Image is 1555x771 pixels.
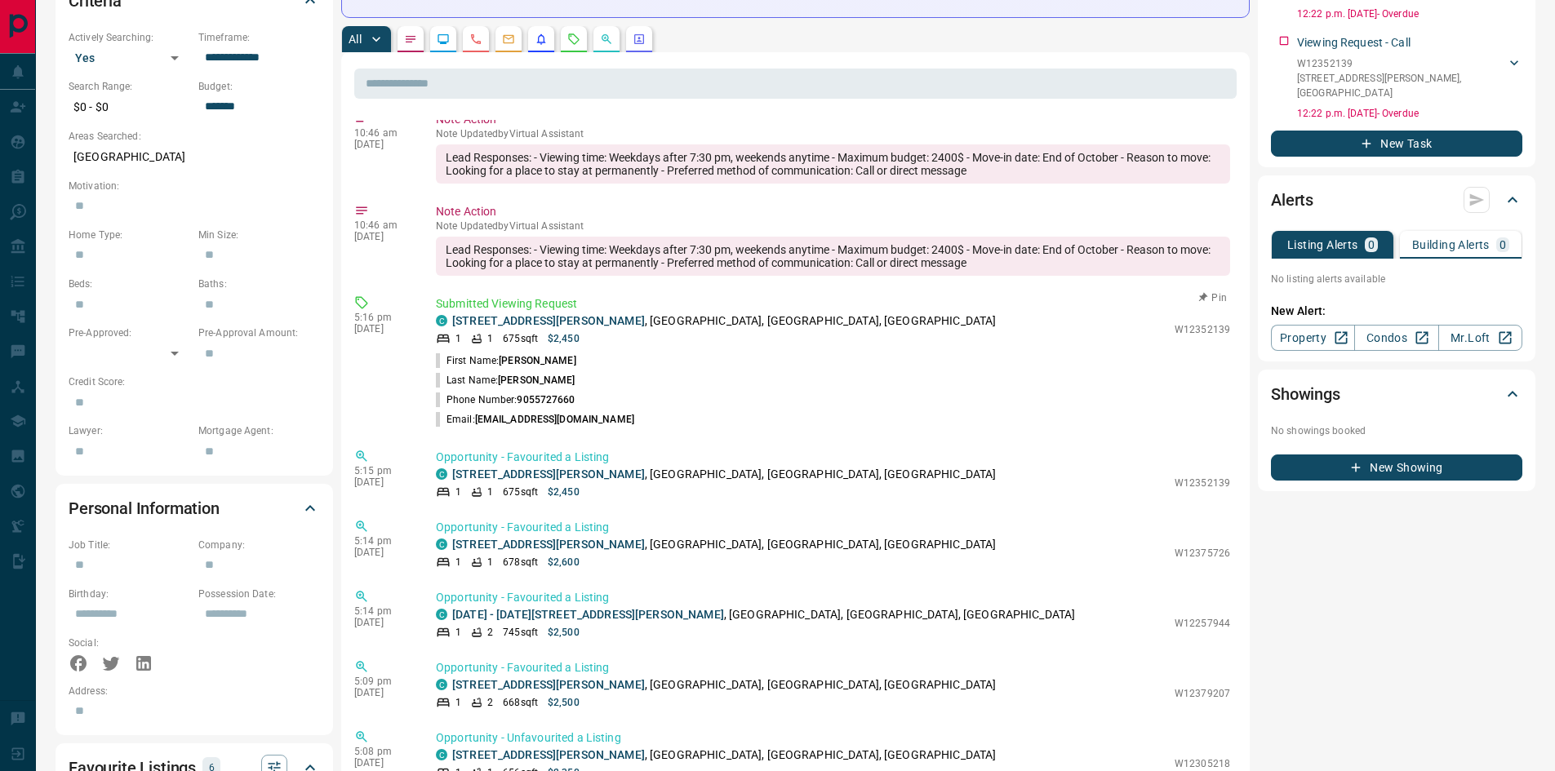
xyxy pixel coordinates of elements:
[436,295,1230,312] p: Submitted Viewing Request
[452,676,996,693] p: , [GEOGRAPHIC_DATA], [GEOGRAPHIC_DATA], [GEOGRAPHIC_DATA]
[436,128,1230,140] p: Note Updated by Virtual Assistant
[1175,756,1230,771] p: W12305218
[600,33,613,46] svg: Opportunities
[452,538,645,551] a: [STREET_ADDRESS][PERSON_NAME]
[198,538,320,552] p: Company:
[1271,454,1522,481] button: New Showing
[436,111,1230,128] p: Note Action
[436,203,1230,220] p: Note Action
[469,33,482,46] svg: Calls
[198,587,320,601] p: Possession Date:
[452,748,645,761] a: [STREET_ADDRESS][PERSON_NAME]
[436,659,1230,676] p: Opportunity - Favourited a Listing
[452,747,996,764] p: , [GEOGRAPHIC_DATA], [GEOGRAPHIC_DATA], [GEOGRAPHIC_DATA]
[452,466,996,483] p: , [GEOGRAPHIC_DATA], [GEOGRAPHIC_DATA], [GEOGRAPHIC_DATA]
[436,373,575,388] p: Last Name:
[517,394,575,405] span: 9055727660
[198,228,320,242] p: Min Size:
[503,695,538,710] p: 668 sqft
[452,608,724,621] a: [DATE] - [DATE][STREET_ADDRESS][PERSON_NAME]
[1189,290,1237,305] button: Pin
[1287,239,1358,250] p: Listing Alerts
[354,605,411,617] p: 5:14 pm
[69,326,190,340] p: Pre-Approved:
[354,323,411,335] p: [DATE]
[455,625,461,640] p: 1
[1271,303,1522,320] p: New Alert:
[354,231,411,242] p: [DATE]
[1271,272,1522,286] p: No listing alerts available
[436,729,1230,747] p: Opportunity - Unfavourited a Listing
[452,606,1075,623] p: , [GEOGRAPHIC_DATA], [GEOGRAPHIC_DATA], [GEOGRAPHIC_DATA]
[535,33,548,46] svg: Listing Alerts
[69,423,190,438] p: Lawyer:
[436,519,1230,536] p: Opportunity - Favourited a Listing
[436,237,1230,276] div: Lead Responses: - Viewing time: Weekdays after 7:30 pm, weekends anytime - Maximum budget: 2400$ ...
[1175,616,1230,631] p: W12257944
[198,423,320,438] p: Mortgage Agent:
[354,465,411,476] p: 5:15 pm
[503,555,538,569] p: 678 sqft
[487,555,493,569] p: 1
[436,449,1230,466] p: Opportunity - Favourited a Listing
[69,179,320,193] p: Motivation:
[452,536,996,553] p: , [GEOGRAPHIC_DATA], [GEOGRAPHIC_DATA], [GEOGRAPHIC_DATA]
[1271,423,1522,438] p: No showings booked
[1175,476,1230,490] p: W12352139
[437,33,450,46] svg: Lead Browsing Activity
[354,139,411,150] p: [DATE]
[69,277,190,291] p: Beds:
[436,412,634,427] p: Email:
[354,127,411,139] p: 10:46 am
[354,547,411,558] p: [DATE]
[1271,131,1522,157] button: New Task
[1175,686,1230,701] p: W12379207
[1368,239,1375,250] p: 0
[452,678,645,691] a: [STREET_ADDRESS][PERSON_NAME]
[404,33,417,46] svg: Notes
[1354,325,1438,351] a: Condos
[69,79,190,94] p: Search Range:
[69,495,220,521] h2: Personal Information
[354,617,411,628] p: [DATE]
[503,485,538,499] p: 675 sqft
[69,45,190,71] div: Yes
[436,589,1230,606] p: Opportunity - Favourited a Listing
[354,687,411,698] p: [DATE]
[436,468,447,480] div: condos.ca
[487,485,493,499] p: 1
[1297,106,1522,121] p: 12:22 p.m. [DATE] - Overdue
[436,220,1230,232] p: Note Updated by Virtual Assistant
[503,331,538,346] p: 675 sqft
[69,684,320,698] p: Address:
[69,538,190,552] p: Job Title:
[455,555,461,569] p: 1
[455,485,461,499] p: 1
[436,609,447,620] div: condos.ca
[69,636,190,650] p: Social:
[354,676,411,687] p: 5:09 pm
[487,695,493,710] p: 2
[548,555,580,569] p: $2,600
[436,679,447,690] div: condos.ca
[475,414,634,425] span: [EMAIL_ADDRESS][DOMAIN_NAME]
[69,94,190,121] p: $0 - $0
[502,33,515,46] svg: Emails
[436,749,447,760] div: condos.ca
[198,277,320,291] p: Baths:
[69,144,320,171] p: [GEOGRAPHIC_DATA]
[354,746,411,757] p: 5:08 pm
[1412,239,1490,250] p: Building Alerts
[1438,325,1522,351] a: Mr.Loft
[436,392,575,407] p: Phone Number:
[198,30,320,45] p: Timeframe:
[455,695,461,710] p: 1
[1271,381,1340,407] h2: Showings
[1297,7,1522,21] p: 12:22 p.m. [DATE] - Overdue
[69,30,190,45] p: Actively Searching:
[452,312,996,330] p: , [GEOGRAPHIC_DATA], [GEOGRAPHIC_DATA], [GEOGRAPHIC_DATA]
[567,33,580,46] svg: Requests
[69,587,190,601] p: Birthday:
[1297,56,1506,71] p: W12352139
[1271,180,1522,219] div: Alerts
